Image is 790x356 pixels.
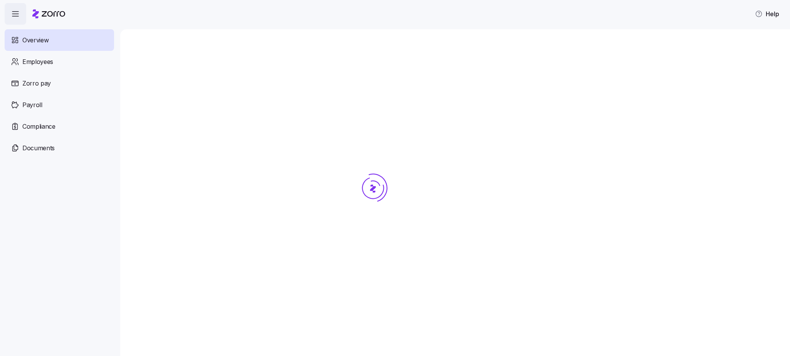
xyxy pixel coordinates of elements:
span: Employees [22,57,53,67]
a: Payroll [5,94,114,116]
a: Employees [5,51,114,72]
a: Documents [5,137,114,159]
a: Compliance [5,116,114,137]
span: Documents [22,143,55,153]
a: Zorro pay [5,72,114,94]
span: Zorro pay [22,79,51,88]
span: Compliance [22,122,55,131]
span: Help [755,9,779,18]
button: Help [749,6,785,22]
span: Payroll [22,100,42,110]
a: Overview [5,29,114,51]
span: Overview [22,35,49,45]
